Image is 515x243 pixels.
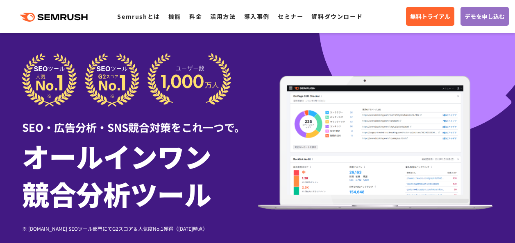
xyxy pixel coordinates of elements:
[210,12,236,20] a: 活用方法
[244,12,270,20] a: 導入事例
[461,7,509,26] a: デモを申し込む
[311,12,363,20] a: 資料ダウンロード
[117,12,160,20] a: Semrushとは
[410,12,450,21] span: 無料トライアル
[22,137,258,212] h1: オールインワン 競合分析ツール
[22,107,258,135] div: SEO・広告分析・SNS競合対策をこれ一つで。
[278,12,303,20] a: セミナー
[465,12,505,21] span: デモを申し込む
[22,225,258,232] div: ※ [DOMAIN_NAME] SEOツール部門にてG2スコア＆人気度No.1獲得（[DATE]時点）
[406,7,454,26] a: 無料トライアル
[168,12,181,20] a: 機能
[189,12,202,20] a: 料金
